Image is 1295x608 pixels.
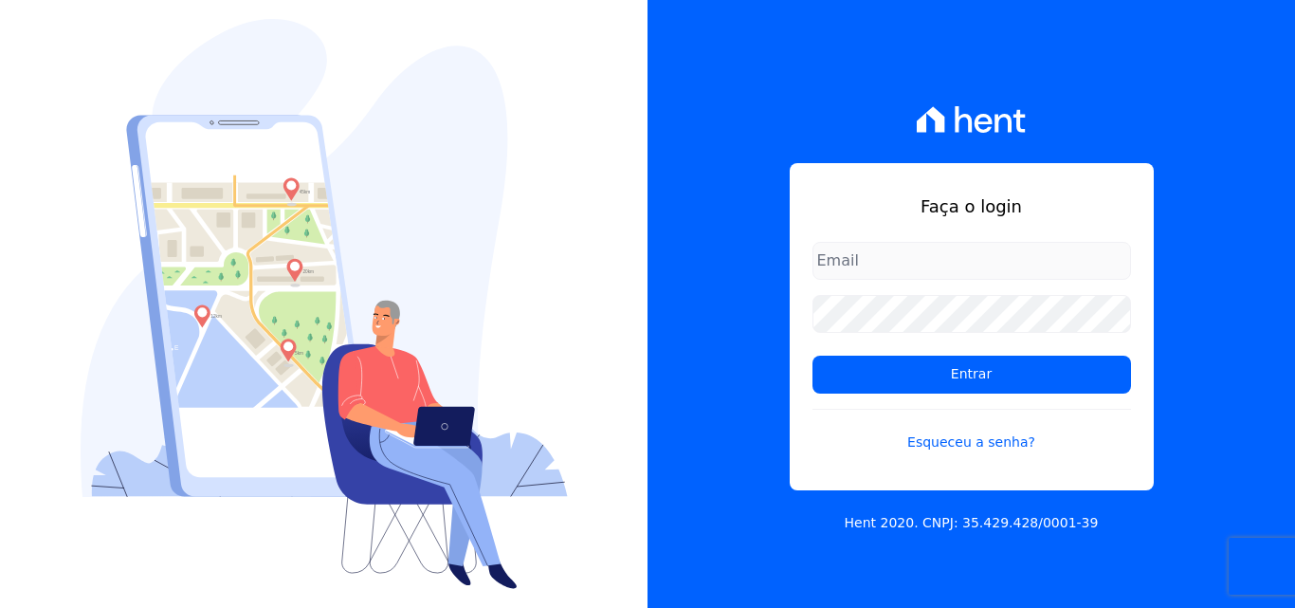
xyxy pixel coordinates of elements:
p: Hent 2020. CNPJ: 35.429.428/0001-39 [845,513,1099,533]
a: Esqueceu a senha? [812,409,1131,452]
h1: Faça o login [812,193,1131,219]
img: Login [81,19,568,589]
input: Email [812,242,1131,280]
input: Entrar [812,356,1131,394]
